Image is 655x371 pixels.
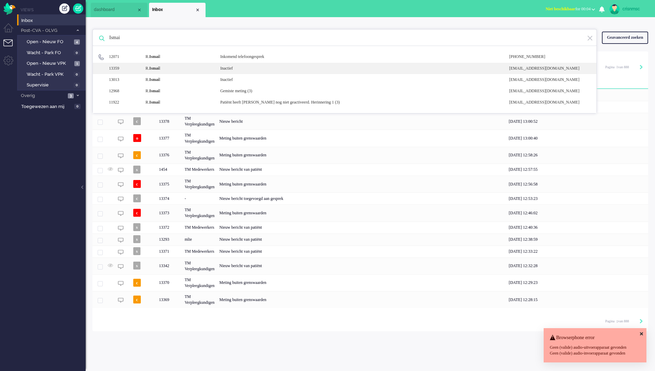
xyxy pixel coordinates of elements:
[182,204,217,221] div: TM Verpleegkundigen
[106,99,140,105] div: 11922
[92,274,648,291] div: 13370
[182,176,217,192] div: TM Verpleegkundigen
[27,60,73,67] span: Open - Nieuw VPK
[157,176,182,192] div: 13375
[106,88,140,94] div: 12968
[137,7,142,13] div: Close tab
[74,104,81,109] span: 0
[195,7,200,13] div: Close tab
[91,3,147,17] li: Dashboard
[546,7,591,11] span: for 00:04
[157,130,182,146] div: 13377
[140,65,215,71] div: R. l
[140,54,215,60] div: R. l
[149,77,159,82] b: Ismai
[182,258,217,274] div: TM Verpleegkundigen
[217,246,506,258] div: Nieuw bericht van patiënt
[74,61,80,66] span: 1
[3,4,15,10] a: Omnidesk
[622,5,648,12] div: crisnmsc
[133,262,140,270] span: s
[157,222,182,234] div: 13372
[133,180,141,188] span: c
[609,4,620,14] img: avatar
[133,223,140,231] span: s
[615,65,618,70] input: Page
[3,3,15,15] img: flow_omnibird.svg
[506,234,648,246] div: [DATE] 12:38:59
[546,7,576,11] span: Niet beschikbaar
[217,204,506,221] div: Meting buiten grenswaarden
[217,291,506,308] div: Meting buiten grenswaarden
[149,88,159,93] b: Ismai
[59,3,70,14] div: Creëer ticket
[74,72,80,77] span: 0
[217,147,506,164] div: Meting buiten grenswaarden
[92,246,648,258] div: 13371
[20,38,85,45] a: Open - Nieuw FO 4
[92,164,648,176] div: 1454
[92,222,648,234] div: 13372
[133,134,141,142] span: o
[506,113,648,130] div: [DATE] 13:00:52
[27,50,72,56] span: Wacht - Park FO
[3,39,19,55] li: Tickets menu
[133,235,140,243] span: s
[3,56,19,71] li: Admin menu
[217,274,506,291] div: Meting buiten grenswaarden
[21,17,86,24] span: Inbox
[217,222,506,234] div: Nieuw bericht van patiënt
[506,258,648,274] div: [DATE] 12:32:28
[92,113,648,130] div: 13378
[182,113,217,130] div: TM Verpleegkundigen
[118,225,124,231] img: ic_chat_grey.svg
[20,16,86,24] a: Inbox
[182,274,217,291] div: TM Verpleegkundigen
[133,296,141,303] span: c
[73,3,83,14] a: Quick Ticket
[506,246,648,258] div: [DATE] 12:33:22
[118,249,124,255] img: ic_chat_grey.svg
[118,182,124,188] img: ic_chat_grey.svg
[506,147,648,164] div: [DATE] 12:58:26
[182,147,217,164] div: TM Verpleegkundigen
[506,164,648,176] div: [DATE] 12:57:55
[118,167,124,173] img: ic_chat_grey.svg
[157,258,182,274] div: 13342
[74,39,80,45] span: 4
[640,64,643,71] div: Next
[104,29,587,46] input: Zoek: ticket ID, patiëntnaam, klant ID, inhoud, titel, adres
[118,297,124,303] img: ic_chat_grey.svg
[615,319,618,324] input: Page
[217,192,506,204] div: Nieuw bericht toegevoegd aan gesprek
[217,164,506,176] div: Nieuw bericht van patiënt
[149,54,159,59] b: Ismai
[506,274,648,291] div: [DATE] 12:29:23
[74,50,80,56] span: 0
[157,164,182,176] div: 1454
[182,246,217,258] div: TM Medewerkers
[157,246,182,258] div: 13371
[118,264,124,270] img: ic_chat_grey.svg
[133,166,140,173] span: s
[605,62,643,72] div: Pagination
[506,291,648,308] div: [DATE] 12:28:15
[608,4,648,14] a: crisnmsc
[157,204,182,221] div: 13373
[640,318,643,325] div: Next
[118,211,124,216] img: ic_chat_grey.svg
[106,77,140,83] div: 13013
[133,151,141,159] span: c
[140,77,215,83] div: R. l
[215,54,504,60] div: Inkomend telefoongesprek
[21,7,86,13] li: Views
[542,4,599,14] button: Niet beschikbaarfor 00:04
[504,54,594,60] div: [PHONE_NUMBER]
[182,222,217,234] div: TM Medewerkers
[149,3,206,17] li: View
[217,113,506,130] div: Nieuw bericht
[106,54,140,60] div: 12071
[157,192,182,204] div: 13374
[94,7,137,13] span: dashboard
[506,222,648,234] div: [DATE] 12:40:36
